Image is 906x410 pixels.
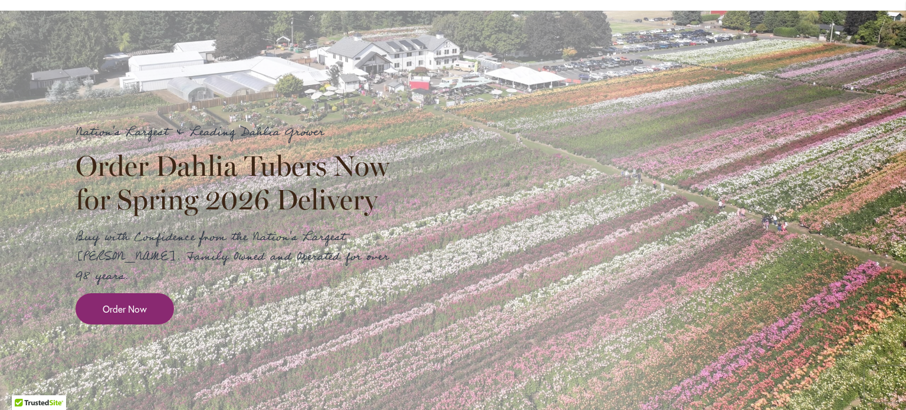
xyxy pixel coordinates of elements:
a: Order Now [75,293,174,324]
span: Order Now [103,302,147,316]
h2: Order Dahlia Tubers Now for Spring 2026 Delivery [75,149,400,215]
p: Nation's Largest & Leading Dahlia Grower [75,123,400,142]
p: Buy with Confidence from the Nation's Largest [PERSON_NAME]. Family Owned and Operated for over 9... [75,228,400,286]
